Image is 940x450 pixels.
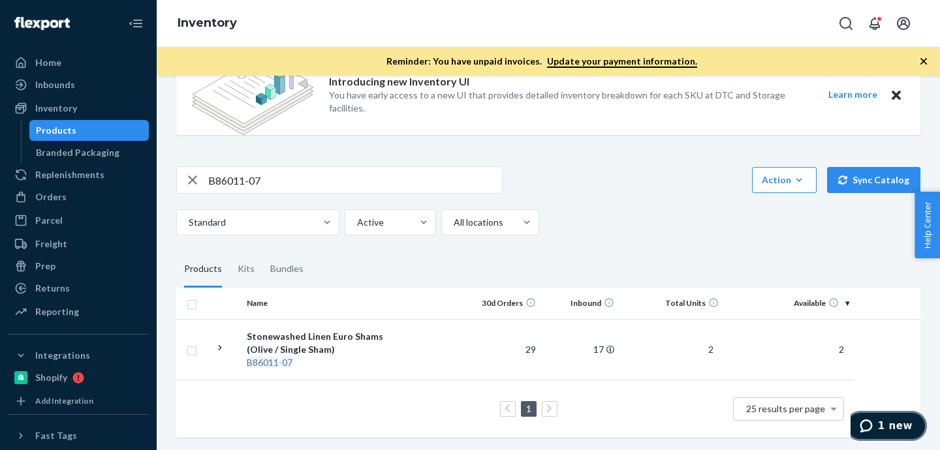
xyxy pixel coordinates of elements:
div: Inventory [35,102,77,115]
p: Introducing new Inventory UI [329,74,469,89]
div: Freight [35,237,67,250]
a: Add Integration [8,393,149,409]
a: Inbounds [8,74,149,95]
div: Parcel [35,214,63,227]
span: 2 [703,344,719,355]
button: Close [888,87,905,103]
div: Reporting [35,305,79,318]
div: Kits [238,251,255,288]
td: 17 [541,319,619,380]
iframe: Opens a widget where you can chat to one of our agents [851,411,927,443]
div: Returns [35,282,70,295]
div: Products [184,251,222,288]
button: Help Center [915,192,940,258]
span: 2 [834,344,849,355]
a: Home [8,52,149,73]
a: Shopify [8,367,149,388]
th: Available [724,288,854,319]
a: Inventory [8,98,149,119]
input: Search inventory by name or sku [208,167,502,193]
a: Freight [8,233,149,254]
button: Fast Tags [8,425,149,446]
input: All locations [452,216,454,229]
td: 29 [463,319,541,380]
button: Open account menu [890,10,916,37]
div: Action [762,173,807,187]
th: Inbound [541,288,619,319]
div: Products [36,124,76,137]
button: Open notifications [862,10,888,37]
a: Inventory [178,16,237,30]
em: B86011 [247,357,279,368]
div: - [247,356,383,369]
a: Replenishments [8,164,149,185]
ol: breadcrumbs [167,5,247,42]
input: Standard [187,216,189,229]
div: Shopify [35,371,67,384]
div: Inbounds [35,78,75,91]
button: Close Navigation [123,10,149,37]
button: Learn more [820,87,885,103]
p: You have early access to a new UI that provides detailed inventory breakdown for each SKU at DTC ... [329,89,804,115]
button: Open Search Box [833,10,859,37]
th: 30d Orders [463,288,541,319]
div: Prep [35,260,55,273]
button: Sync Catalog [827,167,920,193]
div: Add Integration [35,395,93,406]
a: Products [29,120,149,141]
div: Home [35,56,61,69]
img: new-reports-banner-icon.82668bd98b6a51aee86340f2a7b77ae3.png [192,54,313,135]
th: Name [242,288,388,319]
span: 25 results per page [746,403,825,414]
div: Stonewashed Linen Euro Shams (Olive / Single Sham) [247,330,383,356]
div: Fast Tags [35,429,77,442]
p: Reminder: You have unpaid invoices. [386,55,697,68]
a: Page 1 is your current page [524,403,534,414]
div: Replenishments [35,168,104,181]
button: Action [752,167,817,193]
input: Active [356,216,357,229]
a: Prep [8,256,149,277]
a: Reporting [8,301,149,322]
a: Orders [8,187,149,207]
img: Flexport logo [14,17,70,30]
a: Parcel [8,210,149,231]
a: Update your payment information. [547,55,697,68]
div: Bundles [270,251,304,288]
em: 07 [282,357,292,368]
div: Integrations [35,349,90,362]
div: Branded Packaging [36,146,119,159]
button: Integrations [8,345,149,366]
div: Orders [35,190,67,203]
a: Returns [8,278,149,299]
a: Branded Packaging [29,142,149,163]
th: Total Units [619,288,724,319]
